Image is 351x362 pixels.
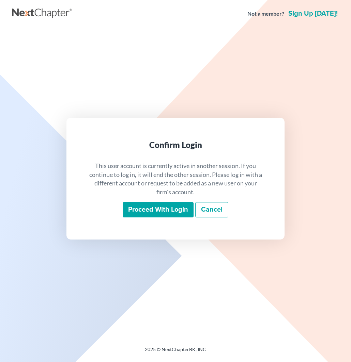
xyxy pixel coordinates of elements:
strong: Not a member? [247,10,284,18]
div: 2025 © NextChapterBK, INC [12,346,339,358]
a: Sign up [DATE]! [287,10,339,17]
div: Confirm Login [88,139,263,150]
p: This user account is currently active in another session. If you continue to log in, it will end ... [88,162,263,197]
a: Cancel [195,202,228,218]
input: Proceed with login [123,202,194,218]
